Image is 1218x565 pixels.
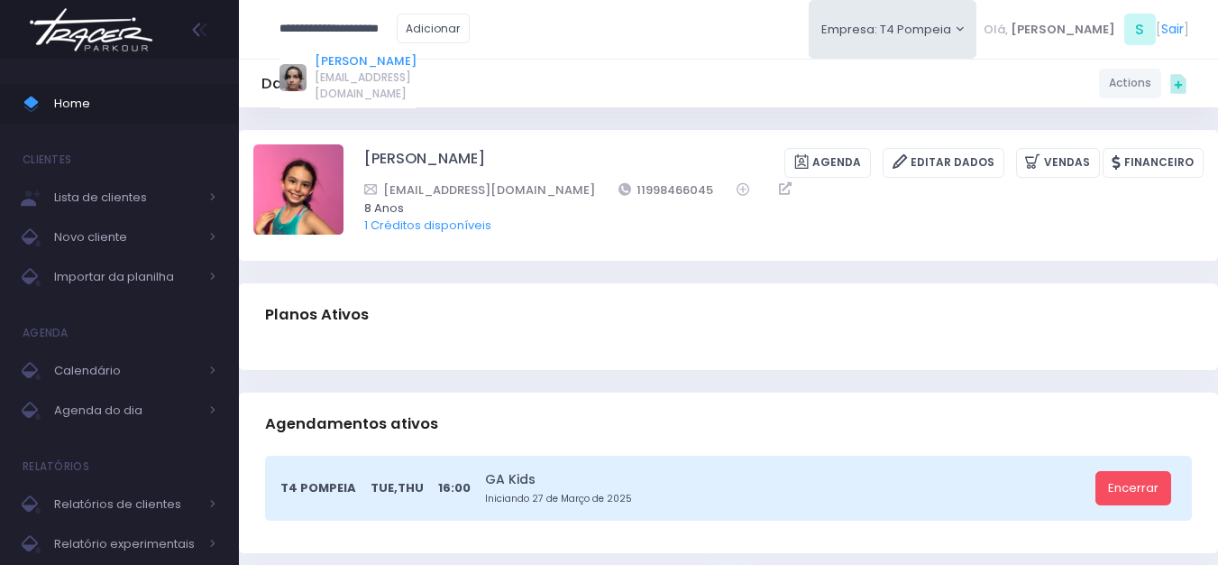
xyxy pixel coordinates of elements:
[315,52,417,70] a: [PERSON_NAME]
[54,493,198,516] span: Relatórios de clientes
[1095,471,1171,505] a: Encerrar
[1103,148,1204,178] a: Financeiro
[1011,21,1115,39] span: [PERSON_NAME]
[253,144,343,235] img: Lara Souza
[265,289,369,340] h3: Planos Ativos
[54,399,198,422] span: Agenda do dia
[54,226,198,249] span: Novo cliente
[23,142,71,178] h4: Clientes
[784,148,871,178] a: Agenda
[364,148,485,178] a: [PERSON_NAME]
[397,14,471,43] a: Adicionar
[1124,14,1156,45] span: S
[1099,69,1161,98] a: Actions
[280,479,356,497] span: T4 Pompeia
[23,449,89,485] h4: Relatórios
[54,186,198,209] span: Lista de clientes
[23,315,69,351] h4: Agenda
[371,479,424,497] span: Tue,Thu
[984,21,1008,39] span: Olá,
[261,75,344,93] h5: Dashboard
[438,479,471,497] span: 16:00
[1016,148,1100,178] a: Vendas
[315,69,417,102] span: [EMAIL_ADDRESS][DOMAIN_NAME]
[54,359,198,383] span: Calendário
[485,492,1089,506] small: Iniciando 27 de Março de 2025
[54,92,216,116] span: Home
[364,199,1180,218] span: 8 Anos
[54,265,198,289] span: Importar da planilha
[485,470,1089,489] a: GA Kids
[976,9,1195,50] div: [ ]
[364,181,595,199] a: [EMAIL_ADDRESS][DOMAIN_NAME]
[883,148,1004,178] a: Editar Dados
[54,533,198,556] span: Relatório experimentais
[265,398,438,449] h3: Agendamentos ativos
[618,181,714,199] a: 11998466045
[1161,20,1184,39] a: Sair
[364,217,491,234] a: 1 Créditos disponíveis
